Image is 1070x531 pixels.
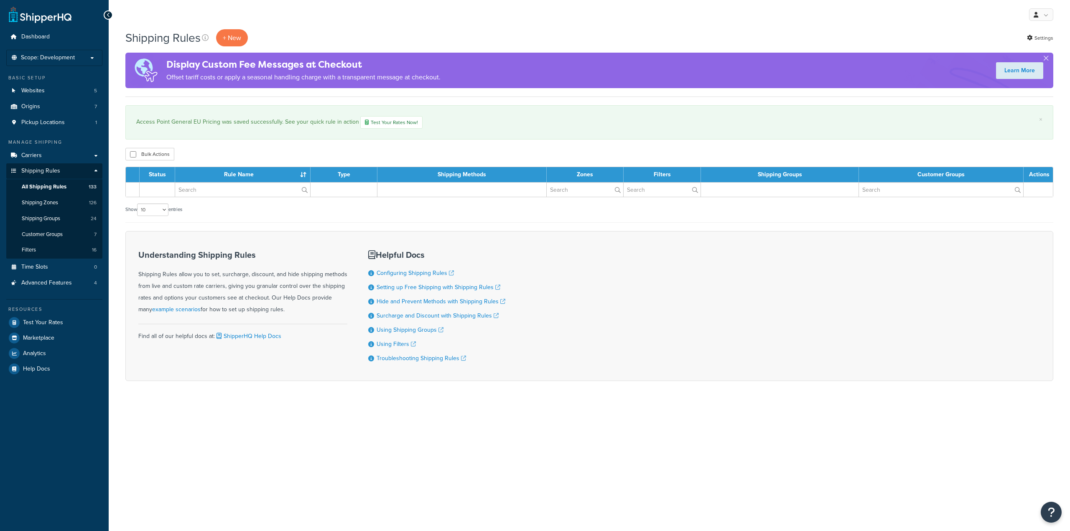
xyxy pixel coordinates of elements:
a: Configuring Shipping Rules [377,269,454,277]
span: Marketplace [23,335,54,342]
span: 4 [94,279,97,287]
h4: Display Custom Fee Messages at Checkout [166,58,441,71]
span: Shipping Rules [21,168,60,175]
span: Test Your Rates [23,319,63,326]
span: 7 [94,103,97,110]
input: Search [859,183,1023,197]
th: Status [140,167,175,182]
a: All Shipping Rules 133 [6,179,102,195]
th: Type [311,167,377,182]
li: Advanced Features [6,275,102,291]
a: Learn More [996,62,1043,79]
li: Pickup Locations [6,115,102,130]
div: Access Point General EU Pricing was saved successfully. See your quick rule in action [136,116,1042,129]
a: Marketplace [6,330,102,346]
a: Using Shipping Groups [377,325,443,334]
li: Filters [6,242,102,258]
a: Help Docs [6,361,102,376]
div: Resources [6,306,102,313]
th: Filters [624,167,701,182]
img: duties-banner-06bc72dcb5fe05cb3f9472aba00be2ae8eb53ab6f0d8bb03d382ba314ac3c341.png [125,53,166,88]
span: 0 [94,264,97,271]
a: ShipperHQ Home [9,6,71,23]
li: All Shipping Rules [6,179,102,195]
a: Setting up Free Shipping with Shipping Rules [377,283,500,292]
span: 16 [92,246,97,254]
span: Advanced Features [21,279,72,287]
a: Analytics [6,346,102,361]
th: Actions [1024,167,1053,182]
p: Offset tariff costs or apply a seasonal handling charge with a transparent message at checkout. [166,71,441,83]
a: Shipping Groups 24 [6,211,102,226]
div: Basic Setup [6,74,102,81]
li: Time Slots [6,259,102,275]
h1: Shipping Rules [125,30,201,46]
span: Shipping Groups [22,215,60,222]
span: Time Slots [21,264,48,271]
button: Bulk Actions [125,148,174,160]
span: Websites [21,87,45,94]
span: 7 [94,231,97,238]
label: Show entries [125,203,182,216]
a: Websites 5 [6,83,102,99]
li: Origins [6,99,102,114]
span: 5 [94,87,97,94]
span: Filters [22,246,36,254]
a: Advanced Features 4 [6,275,102,291]
a: Shipping Rules [6,163,102,179]
span: Origins [21,103,40,110]
a: Test Your Rates [6,315,102,330]
div: Manage Shipping [6,139,102,146]
span: Shipping Zones [22,199,58,206]
h3: Helpful Docs [368,250,505,259]
a: ShipperHQ Help Docs [215,332,281,340]
a: Surcharge and Discount with Shipping Rules [377,311,499,320]
li: Shipping Rules [6,163,102,259]
li: Shipping Zones [6,195,102,211]
span: 133 [89,183,97,191]
span: 24 [91,215,97,222]
span: Scope: Development [21,54,75,61]
li: Shipping Groups [6,211,102,226]
span: Pickup Locations [21,119,65,126]
p: + New [216,29,248,46]
a: Customer Groups 7 [6,227,102,242]
a: Pickup Locations 1 [6,115,102,130]
span: Help Docs [23,366,50,373]
span: Analytics [23,350,46,357]
span: 126 [89,199,97,206]
li: Websites [6,83,102,99]
a: Shipping Zones 126 [6,195,102,211]
a: Dashboard [6,29,102,45]
a: Filters 16 [6,242,102,258]
a: Settings [1027,32,1053,44]
a: × [1039,116,1042,123]
a: Hide and Prevent Methods with Shipping Rules [377,297,505,306]
a: Carriers [6,148,102,163]
th: Rule Name [175,167,311,182]
input: Search [624,183,701,197]
a: Test Your Rates Now! [360,116,423,129]
button: Open Resource Center [1041,502,1062,523]
a: Origins 7 [6,99,102,114]
div: Find all of our helpful docs at: [138,324,347,342]
a: Troubleshooting Shipping Rules [377,354,466,363]
span: Customer Groups [22,231,63,238]
th: Shipping Methods [377,167,547,182]
a: Time Slots 0 [6,259,102,275]
input: Search [547,183,623,197]
th: Zones [547,167,624,182]
a: Using Filters [377,340,416,348]
li: Customer Groups [6,227,102,242]
span: Dashboard [21,33,50,41]
select: Showentries [137,203,168,216]
th: Customer Groups [859,167,1024,182]
span: 1 [95,119,97,126]
span: Carriers [21,152,42,159]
